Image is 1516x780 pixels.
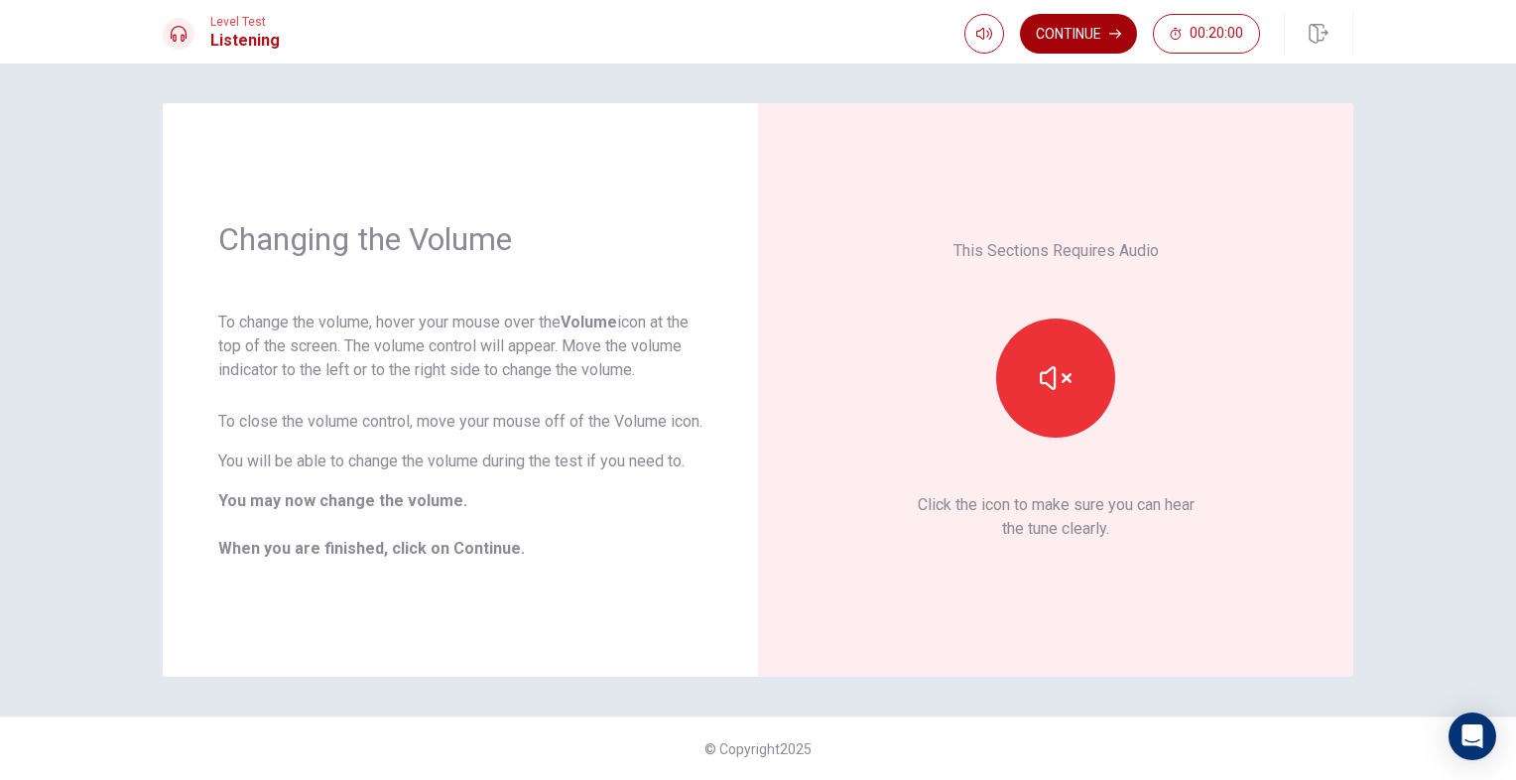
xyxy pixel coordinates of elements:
[561,313,617,331] strong: Volume
[918,493,1195,541] p: Click the icon to make sure you can hear the tune clearly.
[953,239,1159,263] p: This Sections Requires Audio
[210,15,280,29] span: Level Test
[218,491,525,558] b: You may now change the volume. When you are finished, click on Continue.
[218,410,702,434] p: To close the volume control, move your mouse off of the Volume icon.
[1449,713,1496,760] div: Open Intercom Messenger
[218,450,702,473] p: You will be able to change the volume during the test if you need to.
[1190,26,1243,42] span: 00:20:00
[218,219,702,259] h1: Changing the Volume
[1153,14,1260,54] button: 00:20:00
[704,741,812,757] span: © Copyright 2025
[1020,14,1137,54] button: Continue
[210,29,280,53] h1: Listening
[218,311,702,382] p: To change the volume, hover your mouse over the icon at the top of the screen. The volume control...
